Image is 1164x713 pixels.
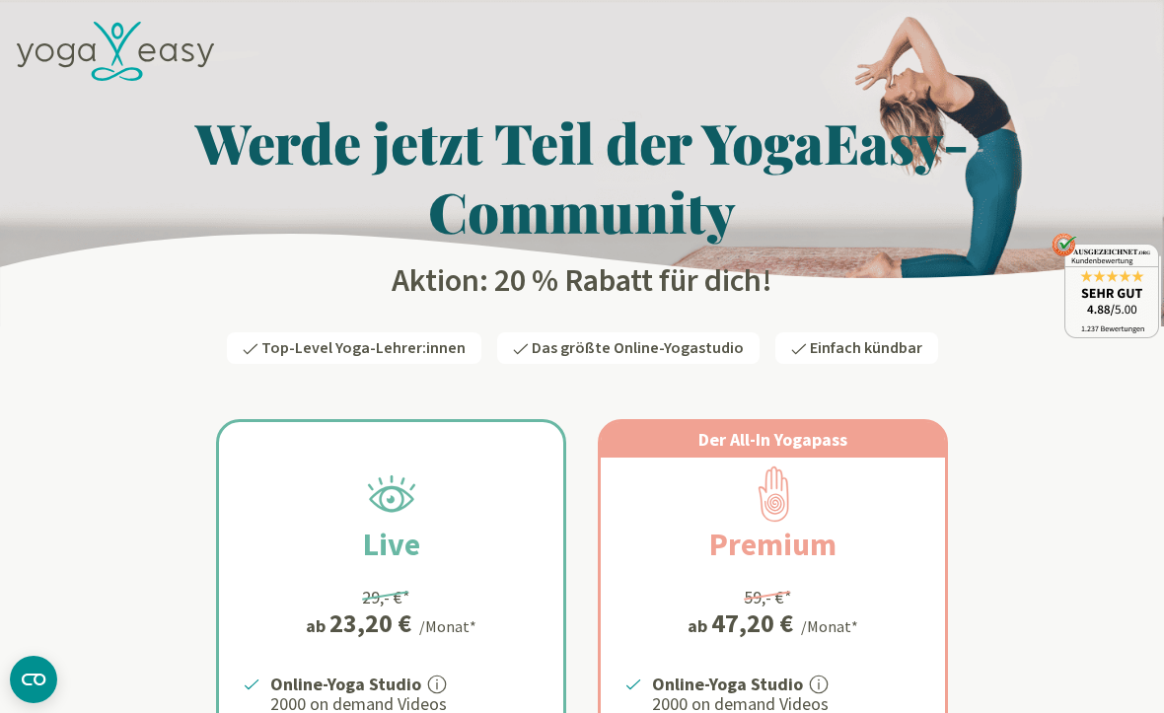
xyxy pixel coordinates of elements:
[419,614,476,638] div: /Monat*
[698,428,847,451] span: Der All-In Yogapass
[5,261,1159,301] h2: Aktion: 20 % Rabatt für dich!
[10,656,57,703] button: CMP-Widget öffnen
[306,612,329,639] span: ab
[1052,233,1159,338] img: ausgezeichnet_badge.png
[362,584,410,610] div: 29,- €*
[316,521,468,568] h2: Live
[652,673,803,695] strong: Online-Yoga Studio
[261,337,466,359] span: Top-Level Yoga-Lehrer:innen
[688,612,711,639] span: ab
[270,673,421,695] strong: Online-Yoga Studio
[662,521,884,568] h2: Premium
[711,610,793,636] div: 47,20 €
[810,337,922,359] span: Einfach kündbar
[801,614,858,638] div: /Monat*
[5,107,1159,246] h1: Werde jetzt Teil der YogaEasy-Community
[532,337,744,359] span: Das größte Online-Yogastudio
[744,584,792,610] div: 59,- €*
[329,610,411,636] div: 23,20 €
